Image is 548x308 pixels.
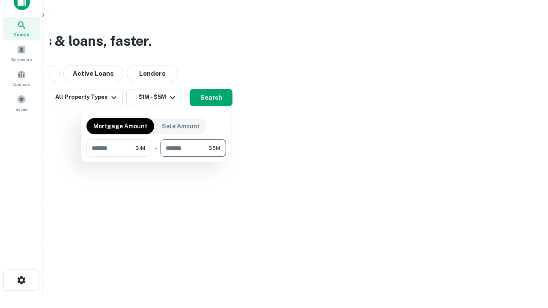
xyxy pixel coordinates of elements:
[155,139,157,157] div: -
[208,144,220,152] span: $5M
[162,121,200,131] p: Sale Amount
[135,144,145,152] span: $1M
[505,240,548,281] iframe: Chat Widget
[93,121,147,131] p: Mortgage Amount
